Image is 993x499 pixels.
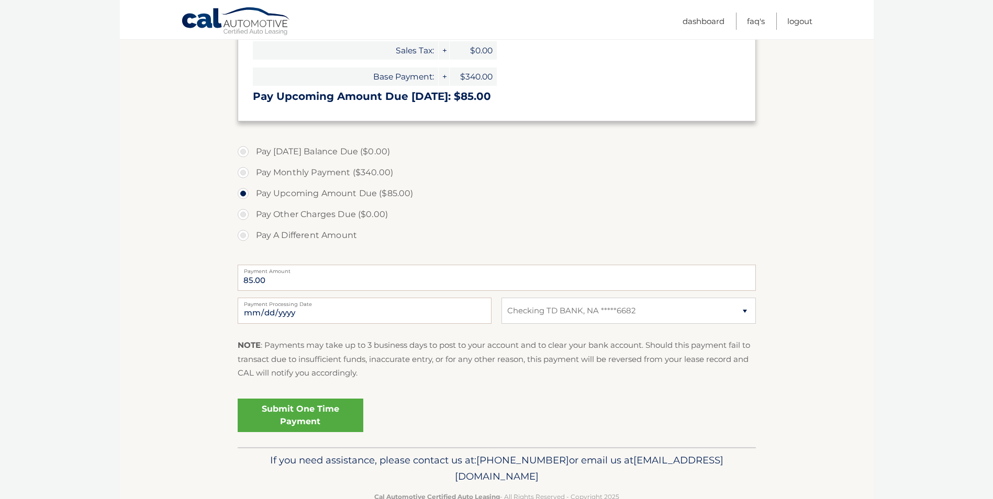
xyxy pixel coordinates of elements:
[238,265,756,291] input: Payment Amount
[238,141,756,162] label: Pay [DATE] Balance Due ($0.00)
[253,90,741,103] h3: Pay Upcoming Amount Due [DATE]: $85.00
[450,41,497,60] span: $0.00
[238,183,756,204] label: Pay Upcoming Amount Due ($85.00)
[238,298,492,306] label: Payment Processing Date
[244,452,749,485] p: If you need assistance, please contact us at: or email us at
[450,67,497,86] span: $340.00
[238,162,756,183] label: Pay Monthly Payment ($340.00)
[439,41,449,60] span: +
[238,265,756,273] label: Payment Amount
[476,454,569,466] span: [PHONE_NUMBER]
[238,204,756,225] label: Pay Other Charges Due ($0.00)
[787,13,812,30] a: Logout
[747,13,765,30] a: FAQ's
[253,67,438,86] span: Base Payment:
[238,399,363,432] a: Submit One Time Payment
[238,340,261,350] strong: NOTE
[238,298,492,324] input: Payment Date
[238,225,756,246] label: Pay A Different Amount
[238,338,756,380] p: : Payments may take up to 3 business days to post to your account and to clear your bank account....
[181,7,291,37] a: Cal Automotive
[439,67,449,86] span: +
[253,41,438,60] span: Sales Tax:
[683,13,724,30] a: Dashboard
